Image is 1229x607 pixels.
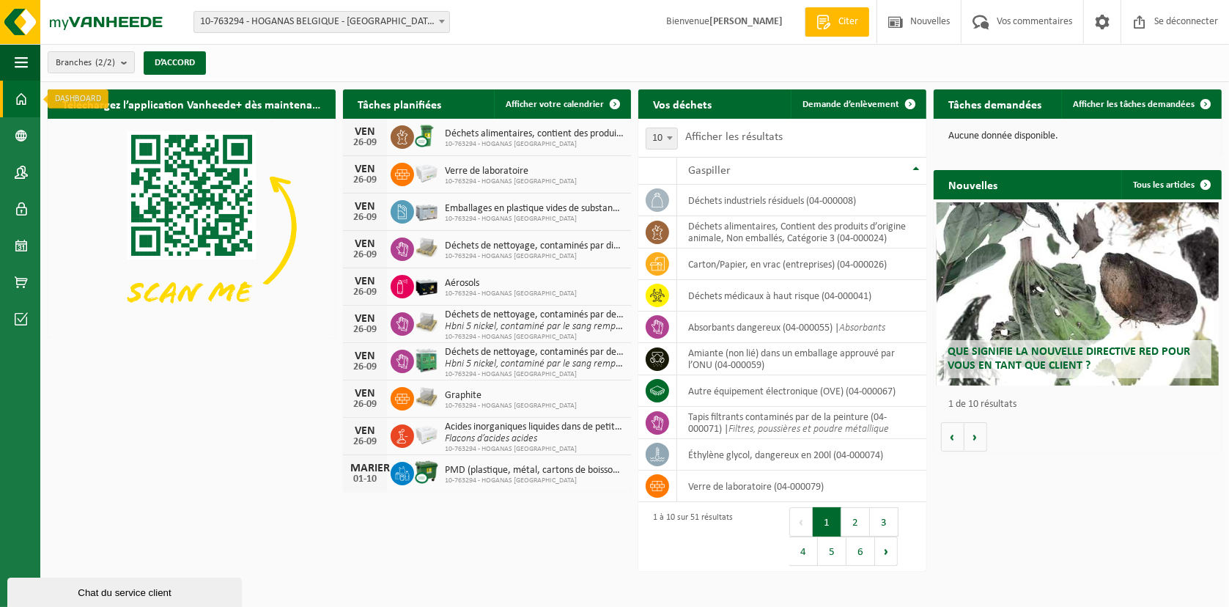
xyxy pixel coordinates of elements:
button: 5 [818,537,846,566]
div: VEN [350,388,380,400]
img: WB-0240-CU [414,123,439,148]
button: Prochain [875,537,898,566]
div: VEN [350,201,380,213]
span: 10-763294 - HOGANAS [GEOGRAPHIC_DATA] [445,445,624,454]
td: Éthylène glycol, dangereux en 200l (04-000074) [677,439,926,471]
span: 10-763294 - HOGANAS [GEOGRAPHIC_DATA] [445,140,624,149]
h2: Tâches demandées [934,89,1056,118]
div: MARIER [350,463,380,474]
span: Gaspiller [688,165,731,177]
span: 10-763294 - HOGANAS [GEOGRAPHIC_DATA] [445,333,624,342]
p: 1 de 10 résultats [948,400,1214,410]
button: Prochain [964,422,987,452]
a: Demande d’enlèvement [791,89,925,119]
img: LP-PA-00000-WDN-11 [414,310,439,335]
button: D’ACCORD [144,51,206,75]
font: Tous les articles [1133,180,1195,190]
span: Verre de laboratoire [445,166,577,177]
td: Déchets médicaux à haut risque (04-000041) [677,280,926,312]
span: Afficher les tâches demandées [1073,100,1195,109]
div: VEN [350,276,380,287]
div: VEN [350,350,380,362]
span: Demande d’enlèvement [802,100,899,109]
img: PB-LB-0680-HPE-BK-11 [414,273,439,298]
i: Filtres, poussières et poudre métallique [728,424,889,435]
span: 10-763294 - HOGANAS [GEOGRAPHIC_DATA] [445,177,577,186]
span: 10-763294 - HOGANAS [GEOGRAPHIC_DATA] [445,477,624,485]
div: VEN [350,126,380,138]
span: Déchets de nettoyage, contaminés par divers déchets dangereux [445,240,624,252]
span: Aérosols [445,278,577,290]
td: Carton/Papier, en vrac (entreprises) (04-000026) [677,249,926,280]
div: 1 à 10 sur 51 résultats [646,506,733,567]
span: 10-763294 - HOGANAS [GEOGRAPHIC_DATA] [445,370,624,379]
span: 10-763294 - HOGANAS [GEOGRAPHIC_DATA] [445,252,624,261]
td: verre de laboratoire (04-000079) [677,471,926,502]
a: Tous les articles [1121,170,1220,199]
a: Afficher les tâches demandées [1061,89,1220,119]
button: 1 [813,507,841,537]
span: Graphite [445,390,577,402]
i: Flacons d’acides acides [445,433,537,444]
i: Absorbants [839,323,885,334]
div: 26-09 [350,213,380,223]
span: Déchets de nettoyage, contaminés par des métaux lourds [445,347,624,358]
span: 10-763294 - HOGANAS [GEOGRAPHIC_DATA] [445,215,624,224]
span: PMD (plastique, métal, cartons de boissons) (entreprises) [445,465,624,477]
td: Absorbants dangereux (04-000055) | [677,312,926,343]
span: Déchets de nettoyage, contaminés par des métaux lourds [445,309,624,321]
button: 2 [841,507,870,537]
span: Acides inorganiques liquides dans de petits emballages [445,422,624,433]
div: 26-09 [350,437,380,447]
label: Afficher les résultats [685,131,783,143]
i: Hbni 5 nickel, contaminé par le sang remplit métal/métal [445,358,678,369]
div: 26-09 [350,250,380,260]
div: 26-09 [350,138,380,148]
iframe: chat widget [7,575,245,607]
button: Précédent [941,422,964,452]
h2: Vos déchets [638,89,726,118]
span: Branches [56,52,115,74]
p: Aucune donnée disponible. [948,131,1207,141]
div: 26-09 [350,325,380,335]
h2: Nouvelles [934,170,1012,199]
a: Que signifie la nouvelle directive RED pour vous en tant que client ? [937,202,1219,386]
div: 26-09 [350,400,380,410]
span: Que signifie la nouvelle directive RED pour vous en tant que client ? [948,346,1190,372]
span: Citer [835,15,862,29]
div: VEN [350,163,380,175]
h2: Téléchargez l’application Vanheede+ dès maintenant ! [48,89,336,118]
span: 10-763294 - HOGANAS [GEOGRAPHIC_DATA] [445,290,577,298]
img: LP-PA-00000-WDN-11 [414,385,439,410]
a: Afficher votre calendrier [494,89,630,119]
div: 26-09 [350,287,380,298]
td: Déchets industriels résiduels (04-000008) [677,185,926,216]
span: Emballages en plastique vides de substances dangereuses [445,203,624,215]
img: PB-LB-0680-HPE-GY-02 [414,422,439,447]
td: Déchets alimentaires, Contient des produits d’origine animale, Non emballés, Catégorie 3 (04-000024) [677,216,926,249]
button: 6 [846,537,875,566]
span: 10 [646,128,677,149]
div: VEN [350,425,380,437]
img: WB-1100-CU [414,460,439,485]
img: PB-LB-0680-HPE-GY-02 [414,161,439,185]
count: (2/2) [95,58,115,67]
button: 3 [870,507,898,537]
strong: [PERSON_NAME] [709,16,783,27]
div: VEN [350,313,380,325]
span: 10-763294 - HOGANAS [GEOGRAPHIC_DATA] [445,402,577,411]
button: 4 [789,537,818,566]
div: 26-09 [350,175,380,185]
a: Citer [805,7,869,37]
img: PB-HB-1400-HPE-GN-11 [414,347,439,374]
img: Téléchargez l’application VHEPlus [48,119,336,335]
div: 01-10 [350,474,380,485]
h2: Tâches planifiées [343,89,456,118]
span: 10-763294 - HOGANAS BELGIUM - ATH [194,12,449,32]
img: PB-LB-0680-HPE-GY-11 [414,198,439,223]
span: Afficher votre calendrier [506,100,604,109]
button: Précédent [789,507,813,537]
div: 26-09 [350,362,380,372]
td: Tapis filtrants contaminés par de la peinture (04-000071) | [677,407,926,439]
